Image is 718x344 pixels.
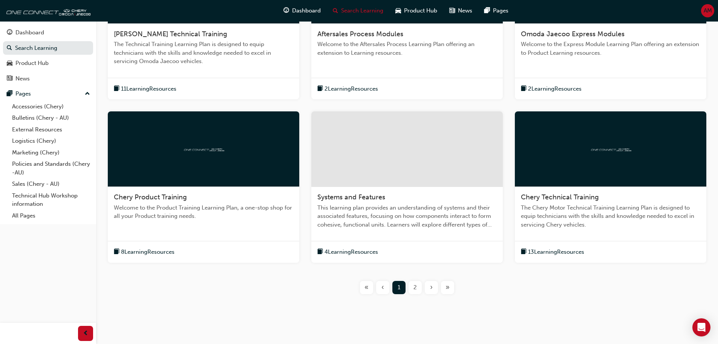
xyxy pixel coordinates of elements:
button: Page 1 [391,281,407,294]
a: Logistics (Chery) [9,135,93,147]
span: Aftersales Process Modules [317,30,403,38]
span: book-icon [114,247,119,257]
a: Systems and FeaturesThis learning plan provides an understanding of systems and their associated ... [311,111,503,263]
span: guage-icon [7,29,12,36]
span: » [445,283,450,292]
span: book-icon [521,247,527,257]
span: pages-icon [484,6,490,15]
a: Bulletins (Chery - AU) [9,112,93,124]
button: Previous page [375,281,391,294]
span: car-icon [395,6,401,15]
span: search-icon [333,6,338,15]
a: Sales (Chery - AU) [9,178,93,190]
a: Accessories (Chery) [9,101,93,113]
span: search-icon [7,45,12,52]
span: book-icon [114,84,119,94]
span: AM [704,6,712,15]
span: 1 [398,283,400,292]
a: External Resources [9,124,93,136]
button: Next page [423,281,439,294]
span: Chery Technical Training [521,193,599,201]
a: All Pages [9,210,93,222]
span: The Technical Training Learning Plan is designed to equip technicians with the skills and knowled... [114,40,293,66]
span: news-icon [449,6,455,15]
span: book-icon [317,84,323,94]
div: Product Hub [15,59,49,68]
img: oneconnect [590,145,631,153]
span: Systems and Features [317,193,385,201]
span: [PERSON_NAME] Technical Training [114,30,227,38]
span: The Chery Motor Technical Training Learning Plan is designed to equip technicians with the skills... [521,204,700,229]
span: Welcome to the Aftersales Process Learning Plan offering an extension to Learning resources. [317,40,497,57]
button: Pages [3,87,93,101]
button: book-icon8LearningResources [114,247,175,257]
span: guage-icon [283,6,289,15]
span: 11 Learning Resources [121,85,176,93]
button: book-icon13LearningResources [521,247,584,257]
span: up-icon [85,89,90,99]
span: 2 Learning Resources [528,85,582,93]
div: News [15,74,30,83]
span: prev-icon [83,329,89,338]
span: Search Learning [341,6,383,15]
span: news-icon [7,76,12,82]
span: book-icon [521,84,527,94]
button: Last page [439,281,456,294]
img: oneconnect [4,3,90,18]
button: book-icon2LearningResources [521,84,582,94]
span: › [430,283,433,292]
button: First page [358,281,375,294]
button: AM [701,4,714,17]
span: car-icon [7,60,12,67]
span: ‹ [381,283,384,292]
span: 2 [413,283,417,292]
span: Pages [493,6,508,15]
span: Chery Product Training [114,193,187,201]
button: DashboardSearch LearningProduct HubNews [3,24,93,87]
span: 8 Learning Resources [121,248,175,256]
span: Product Hub [404,6,437,15]
span: Welcome to the Product Training Learning Plan, a one-stop shop for all your Product training needs. [114,204,293,221]
span: Welcome to the Express Module Learning Plan offering an extension to Product Learning resources. [521,40,700,57]
a: news-iconNews [443,3,478,19]
button: book-icon2LearningResources [317,84,378,94]
a: Marketing (Chery) [9,147,93,159]
span: This learning plan provides an understanding of systems and their associated features, focusing o... [317,204,497,229]
span: pages-icon [7,91,12,97]
div: Open Intercom Messenger [692,318,710,336]
span: 13 Learning Resources [528,248,584,256]
a: Dashboard [3,26,93,40]
a: car-iconProduct Hub [389,3,443,19]
a: search-iconSearch Learning [327,3,389,19]
button: Page 2 [407,281,423,294]
span: 2 Learning Resources [325,85,378,93]
span: « [364,283,369,292]
a: Search Learning [3,41,93,55]
span: Omoda Jaecoo Express Modules [521,30,625,38]
span: News [458,6,472,15]
button: book-icon4LearningResources [317,247,378,257]
a: oneconnectChery Product TrainingWelcome to the Product Training Learning Plan, a one-stop shop fo... [108,111,299,263]
span: Dashboard [292,6,321,15]
div: Pages [15,89,31,98]
a: guage-iconDashboard [277,3,327,19]
img: oneconnect [183,145,224,153]
a: Policies and Standards (Chery -AU) [9,158,93,178]
button: book-icon11LearningResources [114,84,176,94]
a: News [3,72,93,86]
a: pages-iconPages [478,3,514,19]
a: Product Hub [3,56,93,70]
div: Dashboard [15,28,44,37]
a: Technical Hub Workshop information [9,190,93,210]
span: book-icon [317,247,323,257]
span: 4 Learning Resources [325,248,378,256]
a: oneconnectChery Technical TrainingThe Chery Motor Technical Training Learning Plan is designed to... [515,111,706,263]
